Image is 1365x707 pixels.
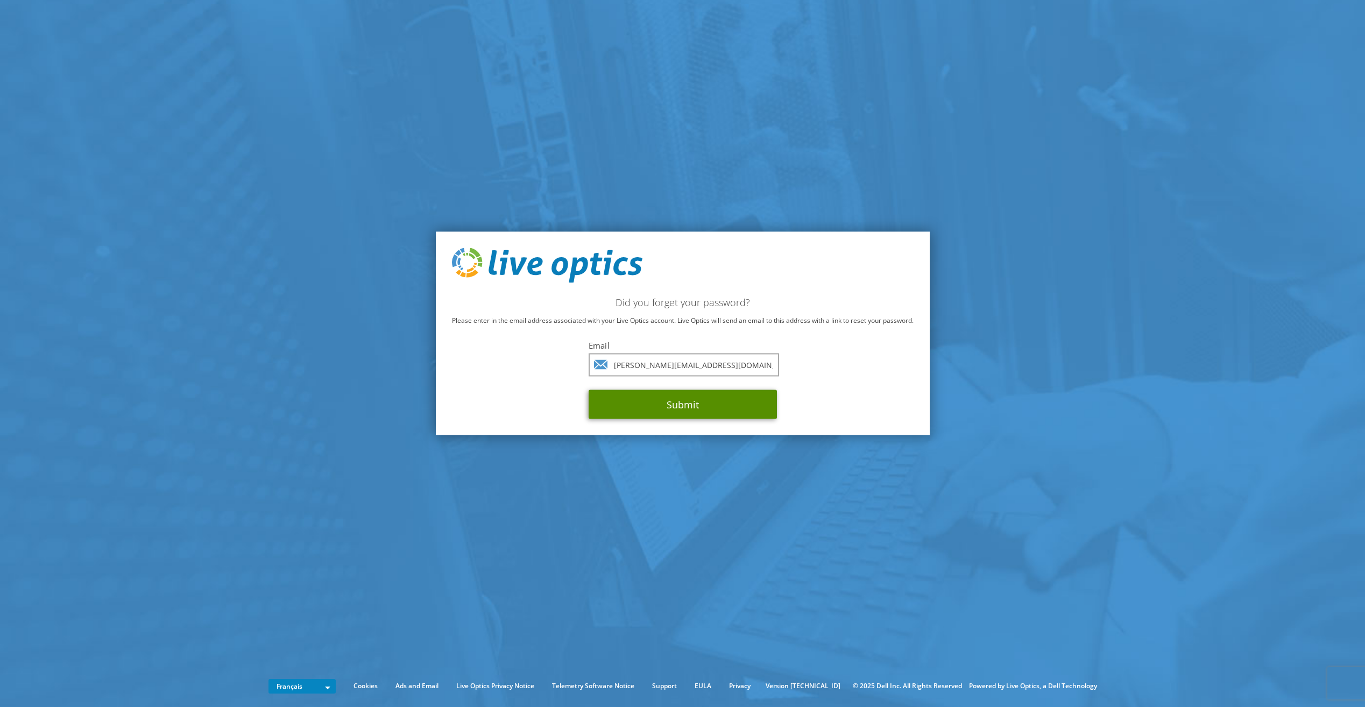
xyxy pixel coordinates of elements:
label: Email [589,340,777,351]
li: © 2025 Dell Inc. All Rights Reserved [847,680,967,692]
a: Ads and Email [387,680,447,692]
h2: Did you forget your password? [452,296,914,308]
li: Powered by Live Optics, a Dell Technology [969,680,1097,692]
a: Telemetry Software Notice [544,680,642,692]
a: Support [644,680,685,692]
li: Version [TECHNICAL_ID] [760,680,846,692]
a: Privacy [721,680,759,692]
button: Submit [589,390,777,419]
a: Live Optics Privacy Notice [448,680,542,692]
a: EULA [687,680,719,692]
a: Cookies [345,680,386,692]
p: Please enter in the email address associated with your Live Optics account. Live Optics will send... [452,315,914,327]
img: live_optics_svg.svg [452,248,642,283]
